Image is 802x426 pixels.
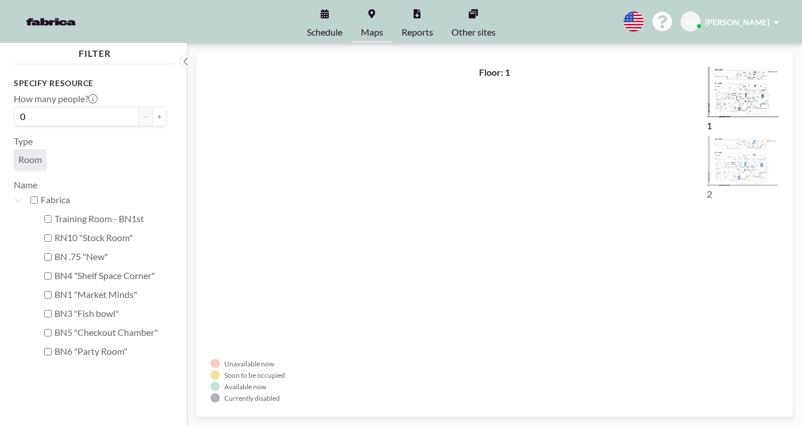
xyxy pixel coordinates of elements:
[705,17,769,27] span: [PERSON_NAME]
[361,28,383,37] span: Maps
[18,154,42,165] span: Room
[14,135,33,147] label: Type
[707,136,778,186] img: 2c86c07a57ca4c82313110955e8ec528.png
[707,188,712,199] label: 2
[14,179,37,190] label: Name
[41,194,166,206] label: Fabrica
[54,327,166,338] label: BN5 "Checkout Chamber"
[54,308,166,319] label: BN3 "Fish bowl"
[224,394,280,402] div: Currently disabled
[54,251,166,262] label: BN .75 "New"
[54,213,166,224] label: Training Room - BN1st
[54,270,166,281] label: BN4 "Shelf Space Corner"
[685,17,696,27] span: DG
[707,120,712,131] label: 1
[224,371,285,379] div: Soon to be occupied
[307,28,342,37] span: Schedule
[479,67,510,78] h4: Floor: 1
[14,93,98,104] label: How many people?
[153,107,166,126] button: +
[224,382,266,391] div: Available now
[14,78,166,88] h3: Specify resource
[451,28,496,37] span: Other sites
[54,346,166,357] label: BN6 "Party Room"
[224,359,274,368] div: Unavailable now
[14,43,176,59] h4: FILTER
[18,10,84,33] img: organization-logo
[54,289,166,300] label: BN1 "Market Minds"
[139,107,153,126] button: -
[402,28,433,37] span: Reports
[54,232,166,243] label: RN10 "Stock Room"
[707,67,778,118] img: Level_1_%26_2.png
